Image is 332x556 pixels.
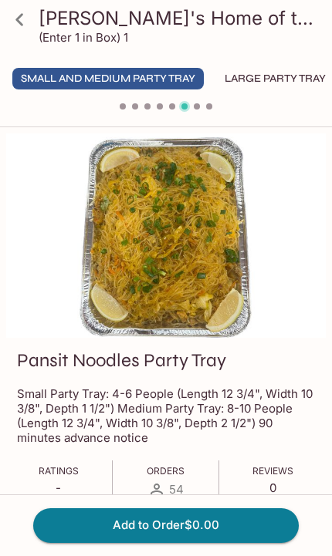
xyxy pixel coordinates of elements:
[12,68,204,89] button: Small and Medium Party Tray
[39,6,320,30] h3: [PERSON_NAME]'s Home of the Finest Filipino Foods
[147,465,185,477] span: Orders
[39,465,79,477] span: Ratings
[6,133,326,338] div: Pansit Noodles Party Tray
[17,349,226,372] h3: Pansit Noodles Party Tray
[33,508,299,542] button: Add to Order$0.00
[39,30,128,45] p: (Enter 1 in Box) 1
[252,465,293,477] span: Reviews
[17,386,315,445] p: Small Party Tray: 4-6 People (Length 12 3/4", Width 10 3/8", Depth 1 1/2") Medium Party Tray: 8-1...
[169,482,184,497] span: 54
[252,480,293,495] p: 0
[39,480,79,495] p: -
